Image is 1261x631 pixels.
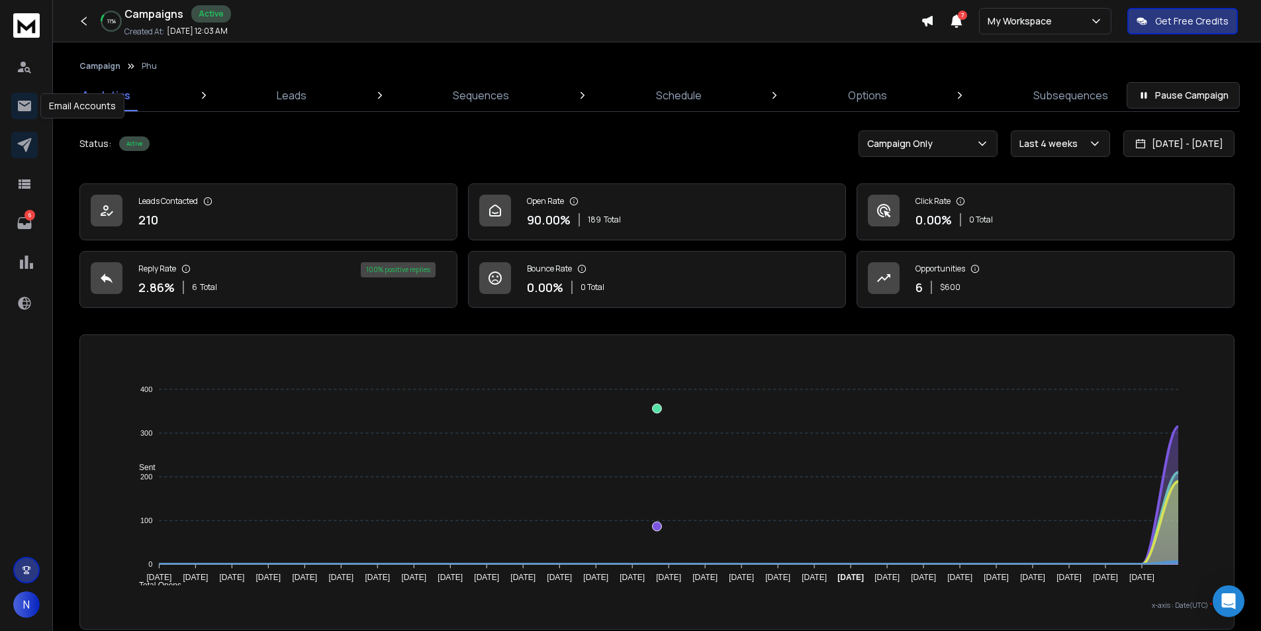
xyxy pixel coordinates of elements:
p: 2.86 % [138,278,175,297]
a: Click Rate0.00%0 Total [857,183,1235,240]
tspan: [DATE] [401,573,426,582]
tspan: 300 [140,429,152,437]
tspan: [DATE] [510,573,536,582]
tspan: [DATE] [947,573,972,582]
tspan: [DATE] [837,573,864,582]
tspan: [DATE] [256,573,281,582]
a: Sequences [445,79,517,111]
tspan: [DATE] [219,573,244,582]
a: Analytics [74,79,138,111]
span: 6 [192,282,197,293]
tspan: 400 [140,385,152,393]
div: Active [119,136,150,151]
a: Leads [269,79,314,111]
button: N [13,591,40,618]
p: Reply Rate [138,264,176,274]
p: My Workspace [988,15,1057,28]
tspan: [DATE] [183,573,208,582]
a: Leads Contacted210 [79,183,457,240]
p: Leads Contacted [138,196,198,207]
p: 11 % [107,17,116,25]
tspan: [DATE] [292,573,317,582]
tspan: 0 [148,560,152,568]
tspan: [DATE] [729,573,754,582]
p: Subsequences [1033,87,1108,103]
tspan: [DATE] [474,573,499,582]
span: Total [604,215,621,225]
a: Open Rate90.00%189Total [468,183,846,240]
tspan: [DATE] [656,573,681,582]
tspan: [DATE] [692,573,718,582]
p: 90.00 % [527,211,571,229]
span: 189 [588,215,601,225]
p: Analytics [82,87,130,103]
p: [DATE] 12:03 AM [167,26,228,36]
tspan: [DATE] [1129,573,1154,582]
p: 0.00 % [915,211,952,229]
a: 6 [11,210,38,236]
p: Campaign Only [867,137,938,150]
span: Total [200,282,217,293]
div: 100 % positive replies [361,262,436,277]
p: Options [848,87,887,103]
a: Subsequences [1025,79,1116,111]
p: 0.00 % [527,278,563,297]
div: Email Accounts [40,93,124,119]
p: $ 600 [940,282,960,293]
p: Status: [79,137,111,150]
p: Click Rate [915,196,951,207]
p: Sequences [453,87,509,103]
div: Open Intercom Messenger [1213,585,1244,617]
button: Pause Campaign [1127,82,1240,109]
p: Schedule [656,87,702,103]
tspan: [DATE] [547,573,572,582]
tspan: [DATE] [365,573,390,582]
tspan: [DATE] [874,573,900,582]
tspan: [DATE] [765,573,790,582]
p: x-axis : Date(UTC) [101,601,1213,610]
tspan: [DATE] [620,573,645,582]
p: Opportunities [915,264,965,274]
p: 0 Total [969,215,993,225]
p: Get Free Credits [1155,15,1229,28]
button: Campaign [79,61,120,72]
tspan: 200 [140,473,152,481]
div: Active [191,5,231,23]
img: logo [13,13,40,38]
p: Leads [277,87,306,103]
p: Phu [142,61,157,72]
button: Get Free Credits [1127,8,1238,34]
tspan: [DATE] [1020,573,1045,582]
tspan: 100 [140,516,152,524]
button: [DATE] - [DATE] [1123,130,1235,157]
p: Bounce Rate [527,264,572,274]
a: Reply Rate2.86%6Total100% positive replies [79,251,457,308]
p: Created At: [124,26,164,37]
p: 210 [138,211,158,229]
tspan: [DATE] [1056,573,1082,582]
a: Opportunities6$600 [857,251,1235,308]
tspan: [DATE] [1093,573,1118,582]
span: Total Opens [129,581,181,590]
span: 7 [958,11,967,20]
a: Options [840,79,895,111]
a: Schedule [648,79,710,111]
p: Last 4 weeks [1019,137,1083,150]
tspan: [DATE] [583,573,608,582]
tspan: [DATE] [328,573,353,582]
h1: Campaigns [124,6,183,22]
tspan: [DATE] [802,573,827,582]
p: 6 [24,210,35,220]
p: 0 Total [581,282,604,293]
tspan: [DATE] [984,573,1009,582]
tspan: [DATE] [911,573,936,582]
a: Bounce Rate0.00%0 Total [468,251,846,308]
tspan: [DATE] [146,573,171,582]
tspan: [DATE] [438,573,463,582]
p: 6 [915,278,923,297]
span: Sent [129,463,156,472]
p: Open Rate [527,196,564,207]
